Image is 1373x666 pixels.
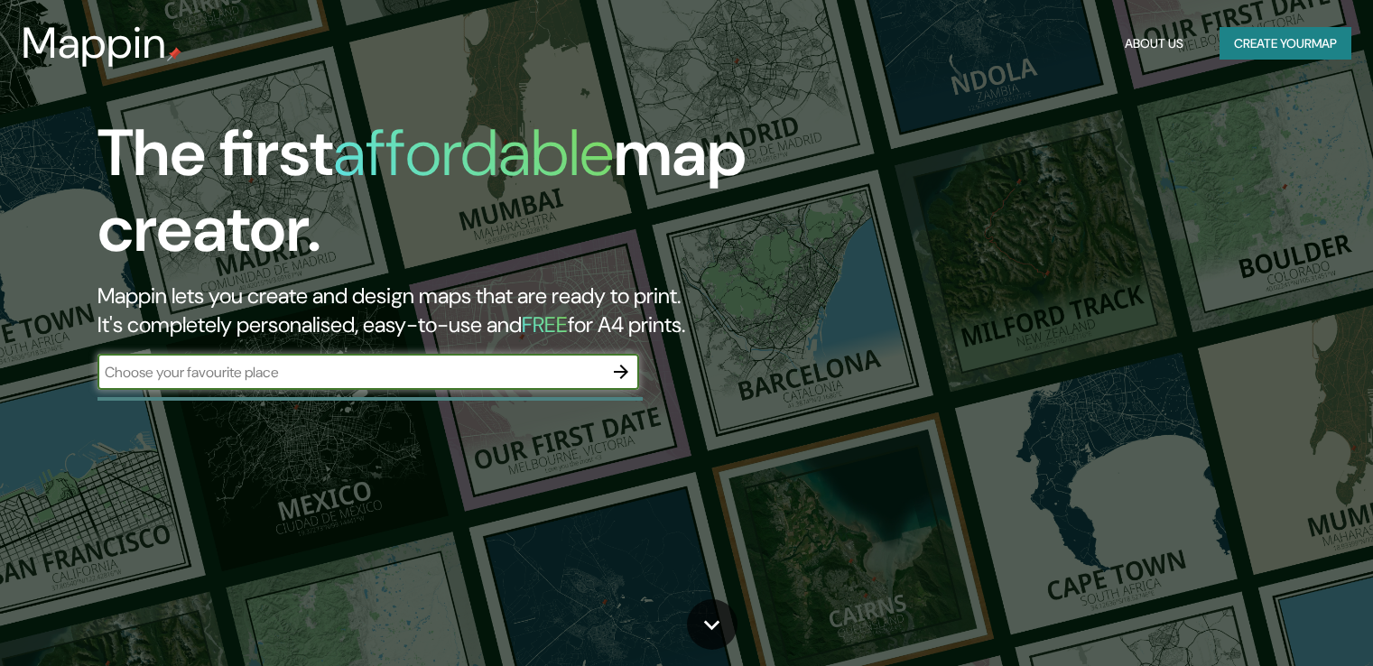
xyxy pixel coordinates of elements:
h2: Mappin lets you create and design maps that are ready to print. It's completely personalised, eas... [97,282,784,339]
h3: Mappin [22,18,167,69]
input: Choose your favourite place [97,362,603,383]
h5: FREE [522,310,568,338]
img: mappin-pin [167,47,181,61]
h1: The first map creator. [97,116,784,282]
button: About Us [1118,27,1191,60]
h1: affordable [333,111,614,195]
button: Create yourmap [1220,27,1351,60]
